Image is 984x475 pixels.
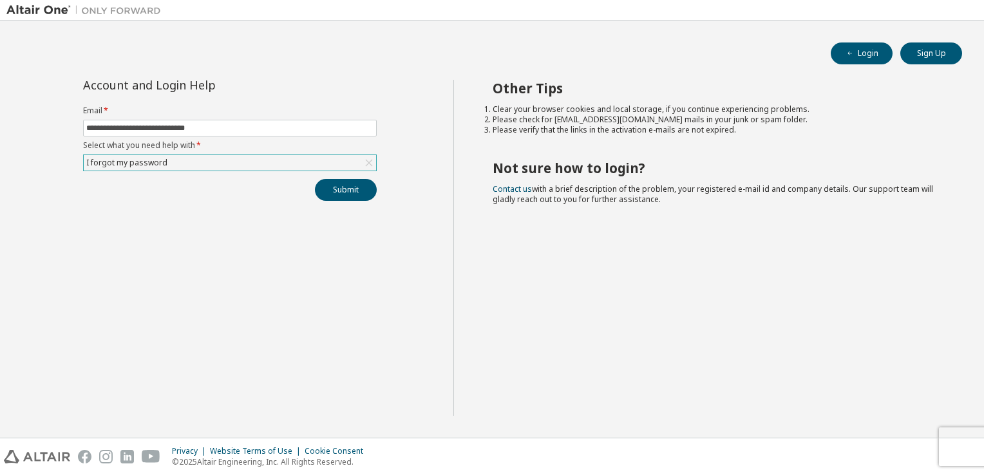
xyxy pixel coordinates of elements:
[120,450,134,463] img: linkedin.svg
[78,450,91,463] img: facebook.svg
[493,104,940,115] li: Clear your browser cookies and local storage, if you continue experiencing problems.
[305,446,371,456] div: Cookie Consent
[83,80,318,90] div: Account and Login Help
[142,450,160,463] img: youtube.svg
[4,450,70,463] img: altair_logo.svg
[172,456,371,467] p: © 2025 Altair Engineering, Inc. All Rights Reserved.
[493,160,940,176] h2: Not sure how to login?
[210,446,305,456] div: Website Terms of Use
[831,42,893,64] button: Login
[83,106,377,116] label: Email
[493,80,940,97] h2: Other Tips
[493,125,940,135] li: Please verify that the links in the activation e-mails are not expired.
[83,140,377,151] label: Select what you need help with
[84,155,376,171] div: I forgot my password
[84,156,169,170] div: I forgot my password
[493,183,933,205] span: with a brief description of the problem, your registered e-mail id and company details. Our suppo...
[900,42,962,64] button: Sign Up
[99,450,113,463] img: instagram.svg
[493,183,532,194] a: Contact us
[315,179,377,201] button: Submit
[493,115,940,125] li: Please check for [EMAIL_ADDRESS][DOMAIN_NAME] mails in your junk or spam folder.
[6,4,167,17] img: Altair One
[172,446,210,456] div: Privacy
